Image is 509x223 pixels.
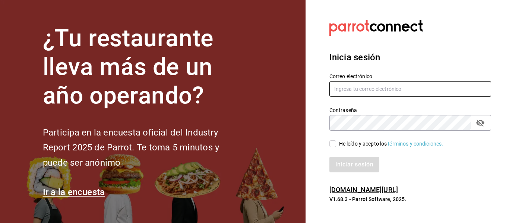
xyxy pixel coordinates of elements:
p: V1.68.3 - Parrot Software, 2025. [329,195,491,203]
a: [DOMAIN_NAME][URL] [329,186,398,194]
a: Ir a la encuesta [43,187,105,197]
div: He leído y acepto los [339,140,443,148]
label: Correo electrónico [329,74,491,79]
h1: ¿Tu restaurante lleva más de un año operando? [43,24,244,110]
label: Contraseña [329,108,491,113]
button: passwordField [474,117,487,129]
h2: Participa en la encuesta oficial del Industry Report 2025 de Parrot. Te toma 5 minutos y puede se... [43,125,244,171]
input: Ingresa tu correo electrónico [329,81,491,97]
a: Términos y condiciones. [387,141,443,147]
h3: Inicia sesión [329,51,491,64]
